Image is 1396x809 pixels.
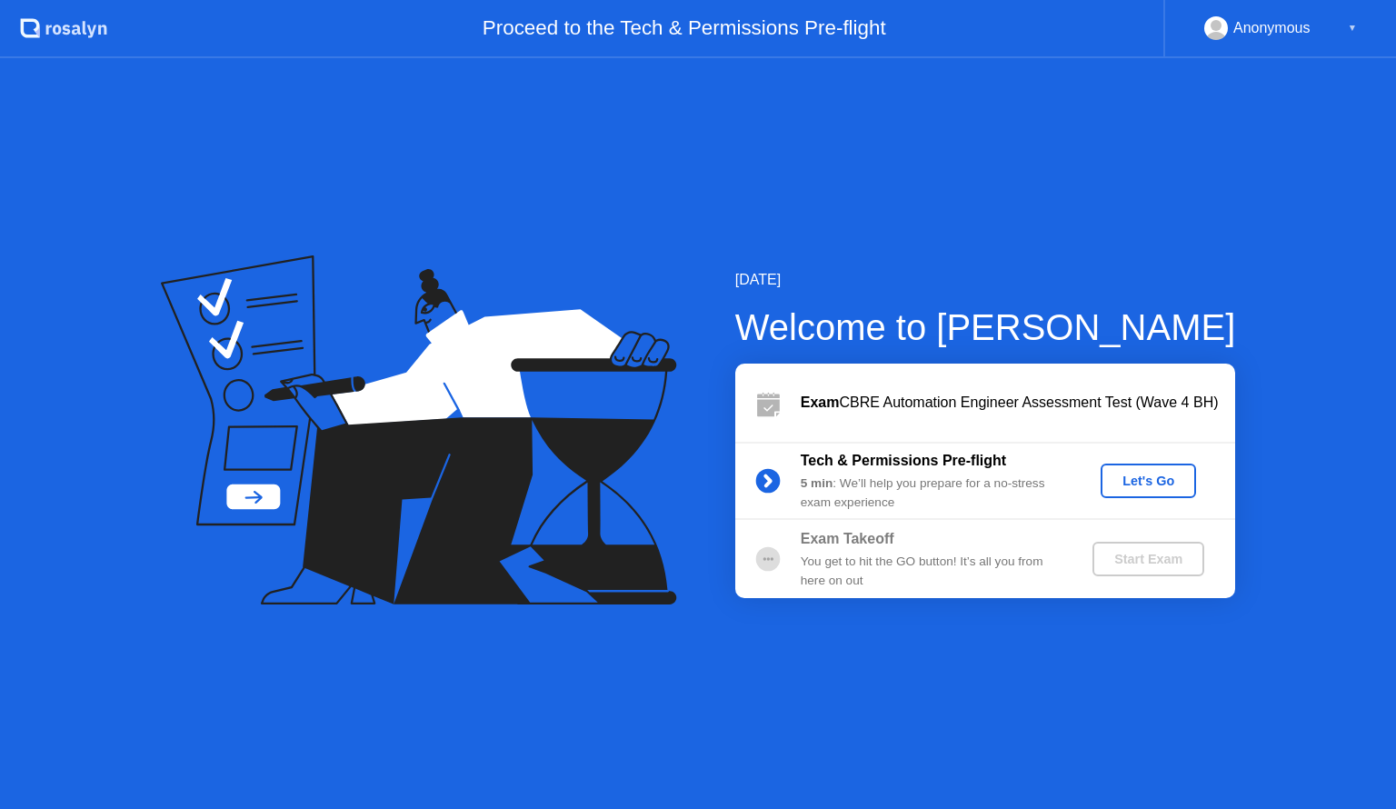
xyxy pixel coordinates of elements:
div: Welcome to [PERSON_NAME] [735,300,1236,355]
b: Exam Takeoff [801,531,894,546]
div: : We’ll help you prepare for a no-stress exam experience [801,474,1062,512]
b: Exam [801,395,840,410]
div: [DATE] [735,269,1236,291]
div: Let's Go [1108,474,1189,488]
button: Let's Go [1101,464,1196,498]
button: Start Exam [1092,542,1204,576]
div: Anonymous [1233,16,1311,40]
div: You get to hit the GO button! It’s all you from here on out [801,553,1062,590]
div: CBRE Automation Engineer Assessment Test (Wave 4 BH) [801,392,1235,414]
b: 5 min [801,476,833,490]
b: Tech & Permissions Pre-flight [801,453,1006,468]
div: Start Exam [1100,552,1197,566]
div: ▼ [1348,16,1357,40]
